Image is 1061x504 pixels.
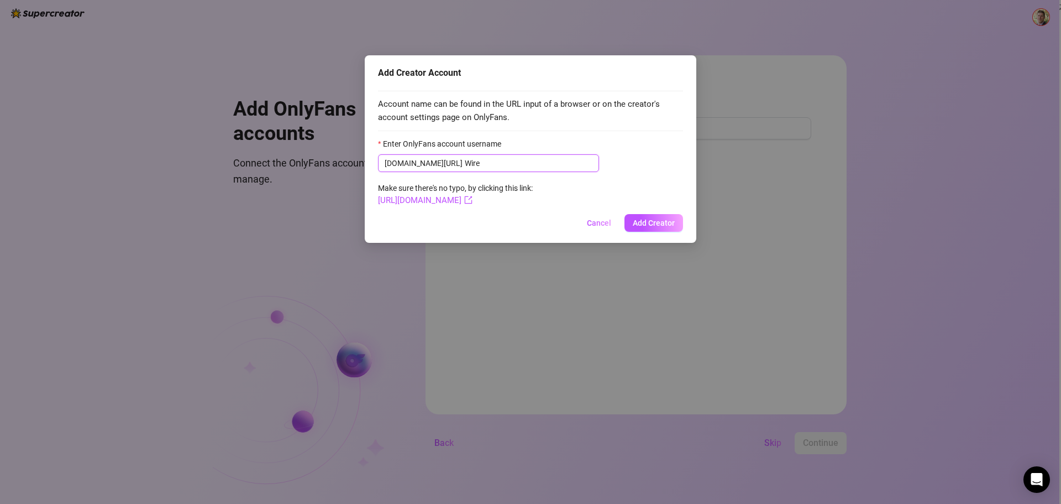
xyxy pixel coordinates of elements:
[464,196,472,204] span: export
[378,138,508,150] label: Enter OnlyFans account username
[633,219,675,227] span: Add Creator
[378,195,472,205] a: [URL][DOMAIN_NAME]export
[1023,466,1050,493] div: Open Intercom Messenger
[378,66,683,80] div: Add Creator Account
[378,98,683,124] span: Account name can be found in the URL input of a browser or on the creator's account settings page...
[578,214,620,232] button: Cancel
[378,184,533,205] span: Make sure there's no typo, by clicking this link:
[385,157,463,169] span: [DOMAIN_NAME][URL]
[624,214,683,232] button: Add Creator
[587,219,611,227] span: Cancel
[465,157,592,169] input: Enter OnlyFans account username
